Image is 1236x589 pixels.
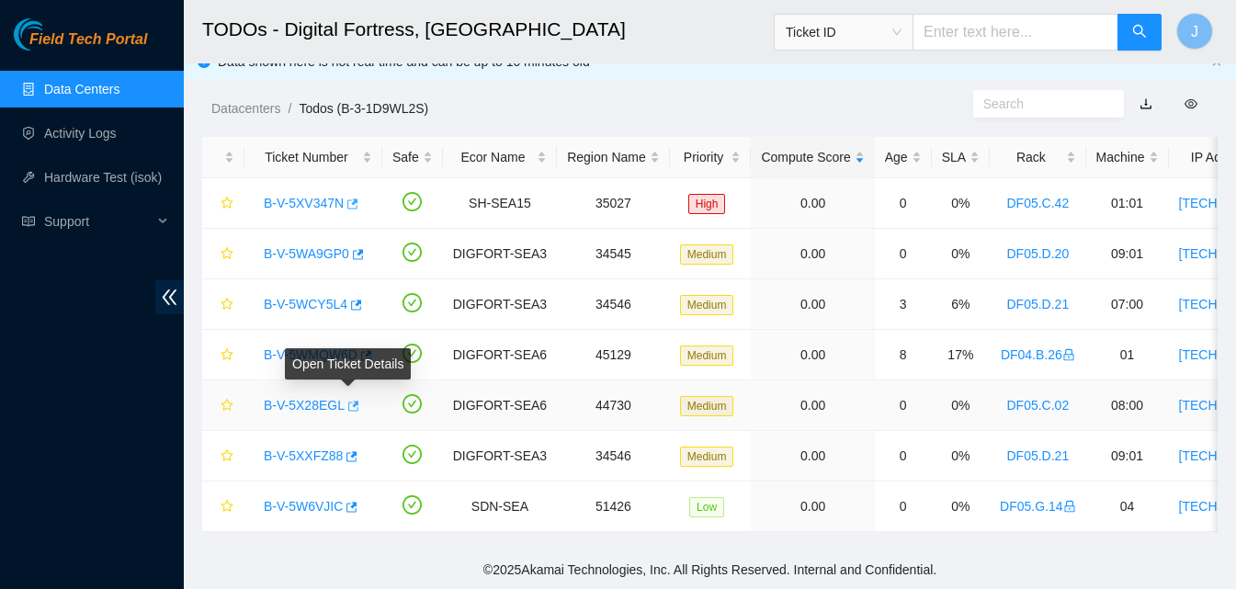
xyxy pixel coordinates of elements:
footer: © 2025 Akamai Technologies, Inc. All Rights Reserved. Internal and Confidential. [184,550,1236,589]
td: 34545 [557,229,670,279]
span: star [221,197,233,211]
span: Ticket ID [786,18,901,46]
a: Hardware Test (isok) [44,170,162,185]
span: read [22,215,35,228]
td: 08:00 [1086,380,1169,431]
td: DIGFORT-SEA6 [443,330,557,380]
td: 45129 [557,330,670,380]
span: check-circle [403,192,422,211]
td: DIGFORT-SEA3 [443,279,557,330]
td: DIGFORT-SEA6 [443,380,557,431]
a: DF04.B.26lock [1001,347,1075,362]
input: Search [983,94,1099,114]
a: Todos (B-3-1D9WL2S) [299,101,428,116]
button: star [212,441,234,470]
span: Medium [680,345,734,366]
button: star [212,340,234,369]
span: eye [1185,97,1197,110]
span: check-circle [403,243,422,262]
td: 51426 [557,481,670,532]
td: 0.00 [751,330,874,380]
span: check-circle [403,394,422,413]
button: J [1176,13,1213,50]
span: / [288,101,291,116]
td: 0.00 [751,380,874,431]
td: 17% [932,330,990,380]
a: B-V-5WCY5L4 [264,297,347,311]
td: 0 [875,380,932,431]
td: 0.00 [751,481,874,532]
td: DIGFORT-SEA3 [443,229,557,279]
span: Field Tech Portal [29,31,147,49]
a: download [1140,96,1152,111]
td: 09:01 [1086,229,1169,279]
td: 0 [875,481,932,532]
td: 09:01 [1086,431,1169,481]
span: lock [1062,348,1075,361]
input: Enter text here... [913,14,1118,51]
span: star [221,399,233,413]
span: check-circle [403,445,422,464]
td: SH-SEA15 [443,178,557,229]
span: Medium [680,396,734,416]
a: DF05.D.20 [1007,246,1070,261]
a: DF05.C.02 [1007,398,1070,413]
span: lock [1063,500,1076,513]
a: B-V-5W6VJIC [264,499,343,514]
span: High [688,194,726,214]
span: check-circle [403,495,422,515]
td: 34546 [557,431,670,481]
td: 0 [875,229,932,279]
button: star [212,289,234,319]
span: double-left [155,280,184,314]
td: 01 [1086,330,1169,380]
a: DF05.C.42 [1007,196,1070,210]
a: DF05.G.14lock [1000,499,1075,514]
button: search [1117,14,1162,51]
td: DIGFORT-SEA3 [443,431,557,481]
a: DF05.D.21 [1007,448,1070,463]
span: Medium [680,295,734,315]
a: B-V-5XXFZ88 [264,448,343,463]
td: 07:00 [1086,279,1169,330]
span: Medium [680,244,734,265]
td: 0.00 [751,279,874,330]
td: 0% [932,380,990,431]
a: B-V-5WA9GP0 [264,246,349,261]
td: 6% [932,279,990,330]
td: 34546 [557,279,670,330]
a: Activity Logs [44,126,117,141]
td: 0% [932,229,990,279]
button: star [212,188,234,218]
span: star [221,500,233,515]
td: 0.00 [751,178,874,229]
img: Akamai Technologies [14,18,93,51]
td: 0% [932,481,990,532]
span: star [221,298,233,312]
td: 0 [875,431,932,481]
button: download [1126,89,1166,119]
a: DF05.D.21 [1007,297,1070,311]
a: Data Centers [44,82,119,96]
a: Akamai TechnologiesField Tech Portal [14,33,147,57]
a: B-V-5XV347N [264,196,344,210]
span: J [1191,20,1198,43]
span: search [1132,24,1147,41]
td: 04 [1086,481,1169,532]
button: star [212,391,234,420]
span: Medium [680,447,734,467]
td: SDN-SEA [443,481,557,532]
td: 35027 [557,178,670,229]
a: B-V-5X28EGL [264,398,345,413]
td: 0% [932,431,990,481]
button: star [212,239,234,268]
button: star [212,492,234,521]
span: Low [689,497,724,517]
span: check-circle [403,344,422,363]
td: 8 [875,330,932,380]
span: star [221,247,233,262]
span: Support [44,203,153,240]
td: 01:01 [1086,178,1169,229]
div: Open Ticket Details [285,348,411,379]
span: star [221,449,233,464]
